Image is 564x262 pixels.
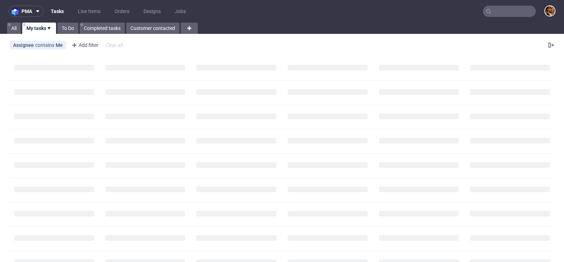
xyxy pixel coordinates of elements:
div: Me [56,42,63,48]
a: Tasks [47,6,68,17]
img: logo [12,7,22,16]
a: Line Items [74,6,105,17]
span: pma [22,9,32,14]
span: contains [35,42,56,48]
a: Designs [139,6,165,17]
div: Add filter [69,39,100,51]
a: Completed tasks [80,23,125,34]
a: Jobs [171,6,190,17]
button: pma [8,6,44,17]
span: Assignee [13,42,35,48]
a: To Do [57,23,78,34]
img: Matteo Corsico [545,6,555,16]
a: Customer contacted [126,23,179,34]
a: All [7,23,21,34]
a: My tasks [22,23,56,34]
div: Clear all [104,40,124,50]
a: Orders [110,6,134,17]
